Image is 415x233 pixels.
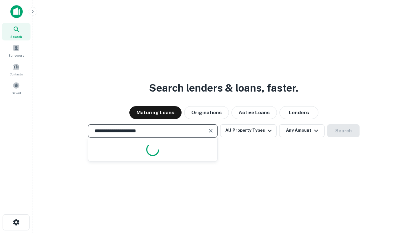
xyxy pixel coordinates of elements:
[129,106,182,119] button: Maturing Loans
[10,34,22,39] span: Search
[383,181,415,212] iframe: Chat Widget
[231,106,277,119] button: Active Loans
[10,72,23,77] span: Contacts
[2,42,30,59] a: Borrowers
[149,80,298,96] h3: Search lenders & loans, faster.
[279,106,318,119] button: Lenders
[184,106,229,119] button: Originations
[206,126,215,135] button: Clear
[2,79,30,97] a: Saved
[220,124,277,137] button: All Property Types
[2,61,30,78] a: Contacts
[10,5,23,18] img: capitalize-icon.png
[279,124,325,137] button: Any Amount
[12,90,21,95] span: Saved
[2,23,30,40] a: Search
[8,53,24,58] span: Borrowers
